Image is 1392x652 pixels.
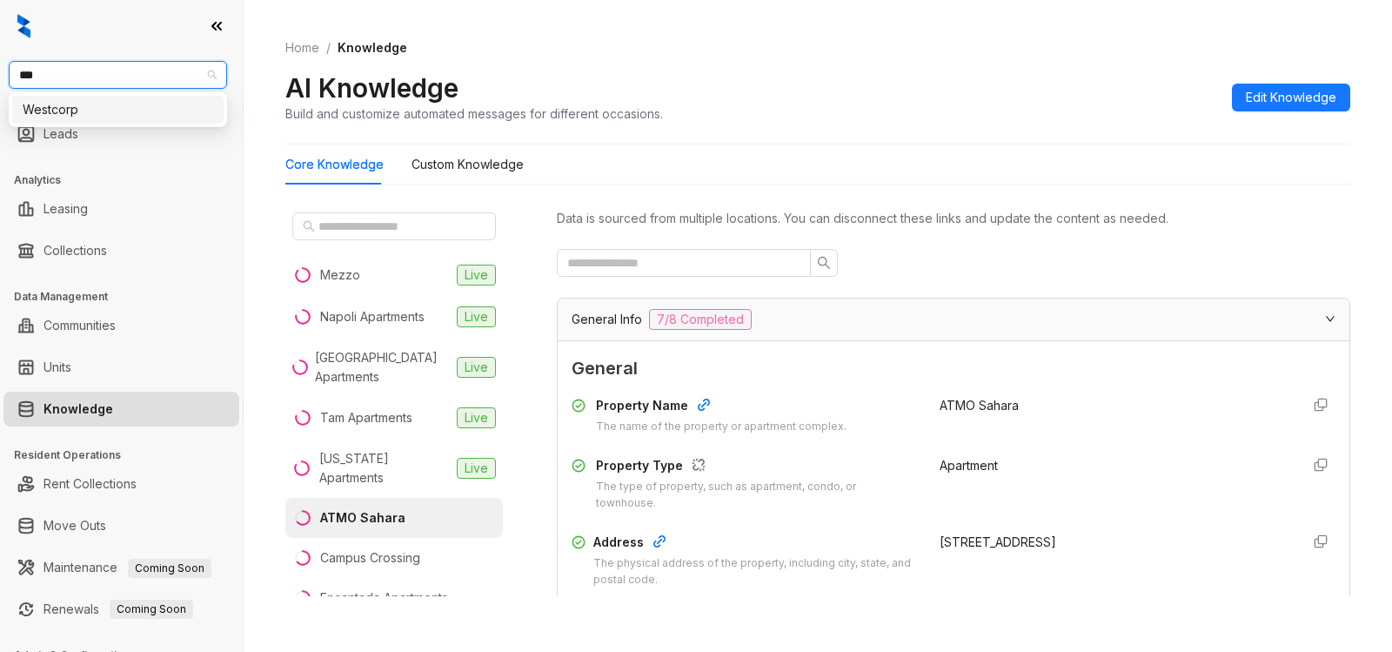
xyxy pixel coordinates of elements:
[43,508,106,543] a: Move Outs
[457,407,496,428] span: Live
[1232,84,1350,111] button: Edit Knowledge
[412,155,524,174] div: Custom Knowledge
[315,348,450,386] div: [GEOGRAPHIC_DATA] Apartments
[457,306,496,327] span: Live
[285,104,663,123] div: Build and customize automated messages for different occasions.
[596,479,919,512] div: The type of property, such as apartment, condo, or townhouse.
[285,155,384,174] div: Core Knowledge
[572,310,642,329] span: General Info
[3,117,239,151] li: Leads
[43,350,71,385] a: Units
[3,192,239,226] li: Leasing
[457,265,496,286] span: Live
[43,233,107,268] a: Collections
[557,209,1350,228] div: Data is sourced from multiple locations. You can disconnect these links and update the content as...
[593,555,919,588] div: The physical address of the property, including city, state, and postal code.
[3,550,239,585] li: Maintenance
[1325,313,1335,324] span: expanded
[3,233,239,268] li: Collections
[1246,88,1336,107] span: Edit Knowledge
[303,220,315,232] span: search
[572,355,1335,382] span: General
[596,456,919,479] div: Property Type
[43,192,88,226] a: Leasing
[14,172,243,188] h3: Analytics
[43,592,193,627] a: RenewalsComing Soon
[43,392,113,427] a: Knowledge
[593,533,919,555] div: Address
[558,299,1349,340] div: General Info7/8 Completed
[43,117,78,151] a: Leads
[940,398,1019,413] span: ATMO Sahara
[320,588,448,608] div: Encantada Apartments
[320,548,420,568] div: Campus Crossing
[320,307,425,326] div: Napoli Apartments
[3,308,239,343] li: Communities
[3,350,239,385] li: Units
[940,458,998,473] span: Apartment
[596,419,847,435] div: The name of the property or apartment complex.
[3,508,239,543] li: Move Outs
[14,447,243,463] h3: Resident Operations
[110,600,193,619] span: Coming Soon
[3,467,239,501] li: Rent Collections
[319,449,450,487] div: [US_STATE] Apartments
[23,100,213,119] div: Westcorp
[457,458,496,479] span: Live
[43,308,116,343] a: Communities
[338,40,407,55] span: Knowledge
[320,266,360,285] div: Mezzo
[3,392,239,427] li: Knowledge
[940,533,1287,552] div: [STREET_ADDRESS]
[282,38,323,57] a: Home
[596,396,847,419] div: Property Name
[12,96,224,124] div: Westcorp
[14,289,243,305] h3: Data Management
[817,256,831,270] span: search
[43,467,137,501] a: Rent Collections
[128,559,211,578] span: Coming Soon
[3,592,239,627] li: Renewals
[285,71,458,104] h2: AI Knowledge
[457,357,496,378] span: Live
[320,408,412,427] div: Tam Apartments
[17,14,30,38] img: logo
[320,508,405,528] div: ATMO Sahara
[326,38,331,57] li: /
[649,309,752,330] span: 7/8 Completed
